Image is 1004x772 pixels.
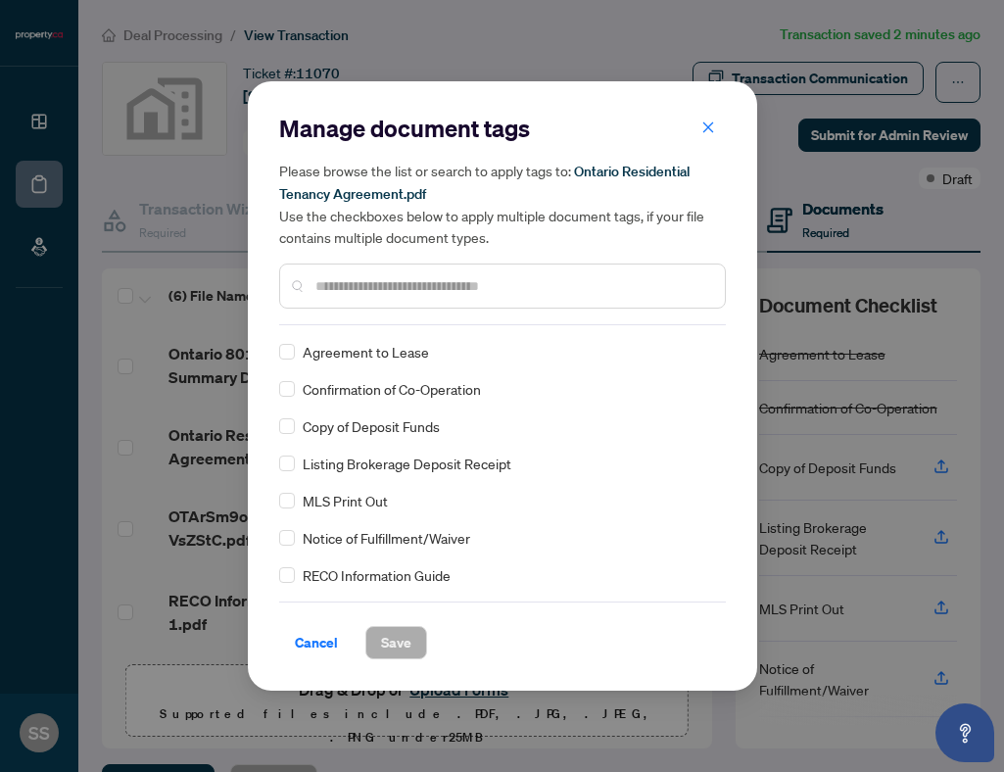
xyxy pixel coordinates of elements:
[303,415,440,437] span: Copy of Deposit Funds
[935,703,994,762] button: Open asap
[303,453,511,474] span: Listing Brokerage Deposit Receipt
[303,527,470,549] span: Notice of Fulfillment/Waiver
[303,490,388,511] span: MLS Print Out
[365,626,427,659] button: Save
[295,627,338,658] span: Cancel
[279,113,726,144] h2: Manage document tags
[303,564,451,586] span: RECO Information Guide
[303,341,429,362] span: Agreement to Lease
[303,378,481,400] span: Confirmation of Co-Operation
[701,121,715,134] span: close
[279,626,354,659] button: Cancel
[279,160,726,248] h5: Please browse the list or search to apply tags to: Use the checkboxes below to apply multiple doc...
